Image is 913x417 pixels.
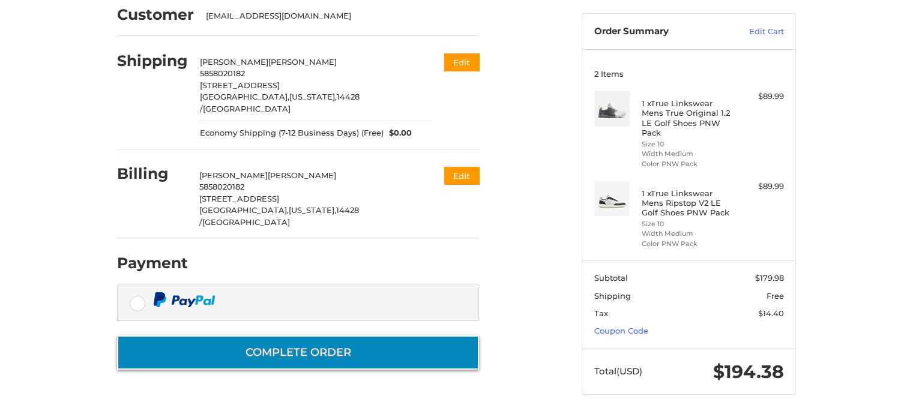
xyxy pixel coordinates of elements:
[758,308,784,318] span: $14.40
[814,385,913,417] iframe: Google Customer Reviews
[200,127,384,139] span: Economy Shipping (7-12 Business Days) (Free)
[153,292,215,307] img: PayPal icon
[200,92,289,101] span: [GEOGRAPHIC_DATA],
[199,205,359,227] span: 14428 /
[203,104,291,113] span: [GEOGRAPHIC_DATA]
[642,159,734,169] li: Color PNW Pack
[767,291,784,301] span: Free
[642,188,734,218] h4: 1 x True Linkswear Mens Ripstop V2 LE Golf Shoes PNW Pack
[642,239,734,249] li: Color PNW Pack
[206,10,468,22] div: [EMAIL_ADDRESS][DOMAIN_NAME]
[642,98,734,137] h4: 1 x True Linkswear Mens True Original 1.2 LE Golf Shoes PNW Pack
[117,52,188,70] h2: Shipping
[199,205,289,215] span: [GEOGRAPHIC_DATA],
[200,68,245,78] span: 5858020182
[117,335,479,370] button: Complete order
[199,170,268,180] span: [PERSON_NAME]
[200,92,360,113] span: 14428 /
[594,69,784,79] h3: 2 Items
[200,57,268,67] span: [PERSON_NAME]
[594,365,642,377] span: Total (USD)
[642,149,734,159] li: Width Medium
[594,273,628,283] span: Subtotal
[642,219,734,229] li: Size 10
[117,164,187,183] h2: Billing
[737,181,784,193] div: $89.99
[202,217,290,227] span: [GEOGRAPHIC_DATA]
[642,139,734,149] li: Size 10
[594,291,631,301] span: Shipping
[268,57,337,67] span: [PERSON_NAME]
[199,194,279,203] span: [STREET_ADDRESS]
[713,361,784,383] span: $194.38
[594,26,723,38] h3: Order Summary
[594,326,648,335] a: Coupon Code
[737,91,784,103] div: $89.99
[723,26,784,38] a: Edit Cart
[117,5,194,24] h2: Customer
[444,167,479,184] button: Edit
[289,92,337,101] span: [US_STATE],
[444,53,479,71] button: Edit
[268,170,336,180] span: [PERSON_NAME]
[200,80,280,90] span: [STREET_ADDRESS]
[642,229,734,239] li: Width Medium
[384,127,412,139] span: $0.00
[199,182,244,191] span: 5858020182
[289,205,336,215] span: [US_STATE],
[117,254,188,272] h2: Payment
[755,273,784,283] span: $179.98
[594,308,608,318] span: Tax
